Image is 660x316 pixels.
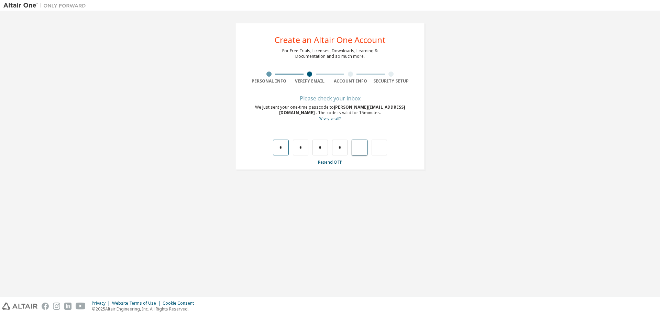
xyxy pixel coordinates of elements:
[289,78,330,84] div: Verify Email
[112,301,163,306] div: Website Terms of Use
[249,96,411,100] div: Please check your inbox
[249,105,411,121] div: We just sent your one-time passcode to . The code is valid for 15 minutes.
[319,116,341,121] a: Go back to the registration form
[163,301,198,306] div: Cookie Consent
[282,48,378,59] div: For Free Trials, Licenses, Downloads, Learning & Documentation and so much more.
[371,78,412,84] div: Security Setup
[3,2,89,9] img: Altair One
[92,306,198,312] p: © 2025 Altair Engineering, Inc. All Rights Reserved.
[64,303,71,310] img: linkedin.svg
[76,303,86,310] img: youtube.svg
[330,78,371,84] div: Account Info
[249,78,289,84] div: Personal Info
[318,159,342,165] a: Resend OTP
[92,301,112,306] div: Privacy
[275,36,386,44] div: Create an Altair One Account
[2,303,37,310] img: altair_logo.svg
[279,104,405,116] span: [PERSON_NAME][EMAIL_ADDRESS][DOMAIN_NAME]
[42,303,49,310] img: facebook.svg
[53,303,60,310] img: instagram.svg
